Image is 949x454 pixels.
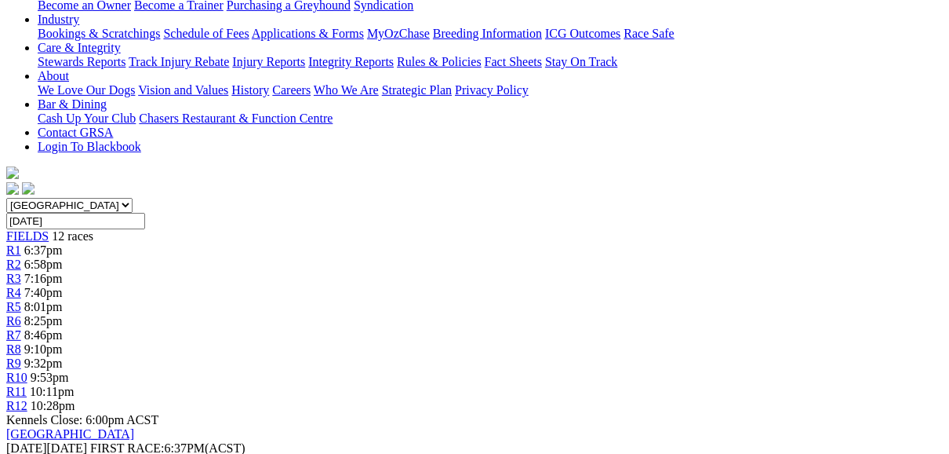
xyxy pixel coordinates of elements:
[252,27,364,40] a: Applications & Forms
[382,83,452,97] a: Strategic Plan
[231,83,269,97] a: History
[6,243,21,257] a: R1
[433,27,542,40] a: Breeding Information
[367,27,430,40] a: MyOzChase
[38,112,136,125] a: Cash Up Your Club
[314,83,379,97] a: Who We Are
[308,55,394,68] a: Integrity Reports
[24,243,63,257] span: 6:37pm
[624,27,674,40] a: Race Safe
[397,55,482,68] a: Rules & Policies
[31,399,75,412] span: 10:28pm
[138,83,228,97] a: Vision and Values
[38,41,121,54] a: Care & Integrity
[24,357,63,370] span: 9:32pm
[6,167,19,179] img: logo-grsa-white.png
[24,300,63,313] span: 8:01pm
[6,272,21,285] a: R3
[6,357,21,370] a: R9
[38,83,943,97] div: About
[6,213,145,229] input: Select date
[455,83,529,97] a: Privacy Policy
[38,13,79,26] a: Industry
[38,97,107,111] a: Bar & Dining
[6,314,21,328] a: R6
[24,272,63,285] span: 7:16pm
[30,385,74,398] span: 10:11pm
[38,83,135,97] a: We Love Our Dogs
[24,258,63,271] span: 6:58pm
[6,182,19,195] img: facebook.svg
[6,342,21,356] a: R8
[545,55,617,68] a: Stay On Track
[6,413,158,427] span: Kennels Close: 6:00pm ACST
[38,126,113,139] a: Contact GRSA
[545,27,620,40] a: ICG Outcomes
[6,229,49,243] a: FIELDS
[24,286,63,299] span: 7:40pm
[129,55,229,68] a: Track Injury Rebate
[38,55,125,68] a: Stewards Reports
[24,342,63,356] span: 9:10pm
[6,427,134,441] a: [GEOGRAPHIC_DATA]
[38,27,160,40] a: Bookings & Scratchings
[38,112,943,126] div: Bar & Dining
[6,286,21,299] a: R4
[22,182,35,195] img: twitter.svg
[6,300,21,313] a: R5
[38,27,943,41] div: Industry
[38,140,141,153] a: Login To Blackbook
[6,328,21,342] a: R7
[232,55,305,68] a: Injury Reports
[485,55,542,68] a: Fact Sheets
[139,112,333,125] a: Chasers Restaurant & Function Centre
[52,229,93,243] span: 12 races
[272,83,311,97] a: Careers
[163,27,249,40] a: Schedule of Fees
[6,385,27,398] a: R11
[6,371,27,384] a: R10
[38,69,69,82] a: About
[31,371,69,384] span: 9:53pm
[38,55,943,69] div: Care & Integrity
[6,258,21,271] a: R2
[6,399,27,412] a: R12
[24,328,63,342] span: 8:46pm
[24,314,63,328] span: 8:25pm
